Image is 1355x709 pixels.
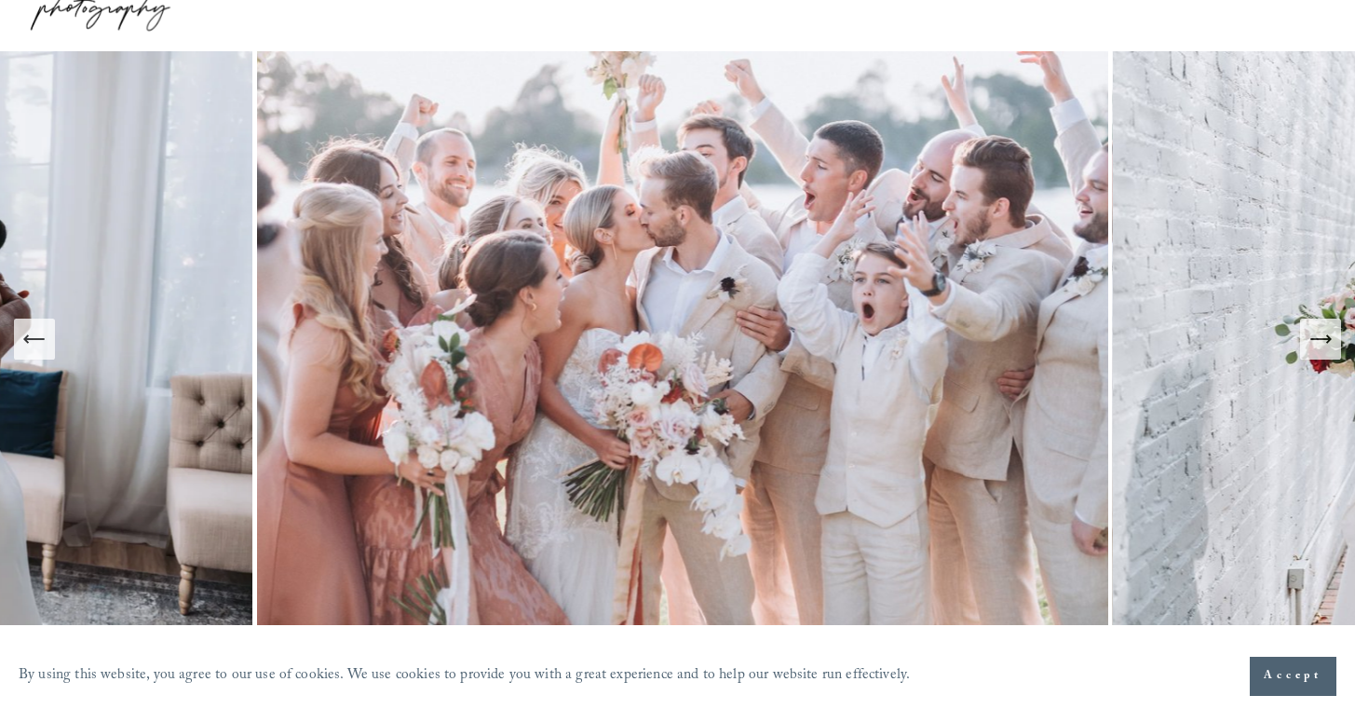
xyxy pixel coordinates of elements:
span: Accept [1264,667,1322,686]
button: Next Slide [1300,319,1341,360]
img: A wedding party celebrating outdoors, featuring a bride and groom kissing amidst cheering bridesm... [252,51,1113,625]
p: By using this website, you agree to our use of cookies. We use cookies to provide you with a grea... [19,662,910,691]
button: Previous Slide [14,319,55,360]
button: Accept [1250,657,1336,696]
